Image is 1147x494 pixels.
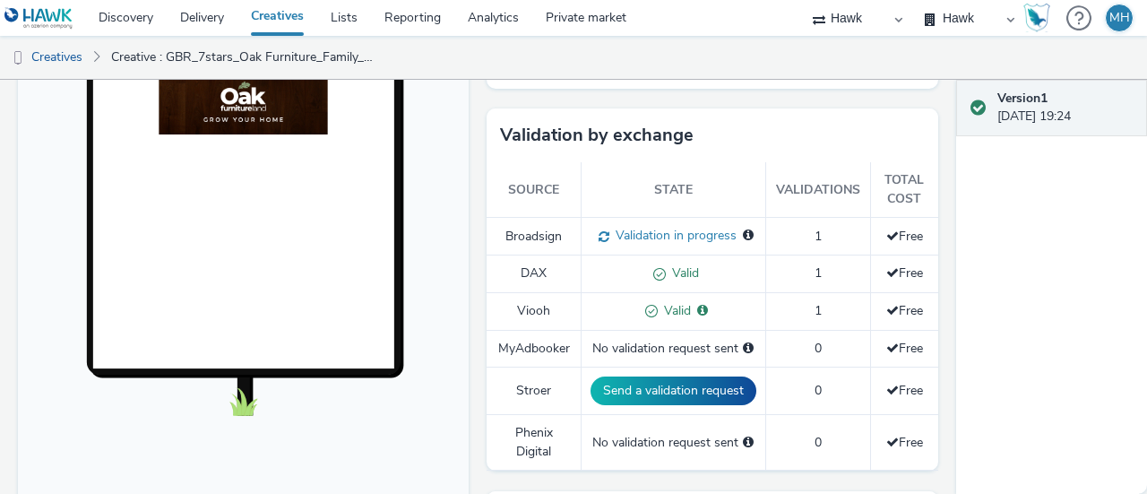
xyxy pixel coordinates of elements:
[1109,4,1130,31] div: MH
[609,227,737,244] span: Validation in progress
[487,218,581,256] td: Broadsign
[815,340,822,357] span: 0
[815,382,822,399] span: 0
[1023,4,1050,32] img: Hawk Academy
[886,434,923,451] span: Free
[765,162,870,217] th: Validations
[743,434,754,452] div: Please select a deal below and click on Send to send a validation request to Phenix Digital.
[581,162,765,217] th: State
[141,56,309,357] img: Advertisement preview
[886,382,923,399] span: Free
[815,264,822,282] span: 1
[886,228,923,245] span: Free
[487,292,581,330] td: Viooh
[658,302,691,319] span: Valid
[743,340,754,358] div: Please select a deal below and click on Send to send a validation request to MyAdbooker.
[102,36,389,79] a: Creative : GBR_7stars_Oak Furniture_Family_Stat_1080x1920
[591,434,756,452] div: No validation request sent
[487,330,581,367] td: MyAdbooker
[500,122,694,149] h3: Validation by exchange
[870,162,937,217] th: Total cost
[4,7,73,30] img: undefined Logo
[591,377,756,405] button: Send a validation request
[815,434,822,451] span: 0
[487,256,581,293] td: DAX
[886,302,923,319] span: Free
[487,415,581,471] td: Phenix Digital
[591,340,756,358] div: No validation request sent
[666,264,699,282] span: Valid
[886,340,923,357] span: Free
[9,49,27,67] img: dooh
[997,90,1048,107] strong: Version 1
[997,90,1133,126] div: [DATE] 19:24
[487,368,581,415] td: Stroer
[886,264,923,282] span: Free
[815,302,822,319] span: 1
[1023,4,1057,32] a: Hawk Academy
[487,162,581,217] th: Source
[815,228,822,245] span: 1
